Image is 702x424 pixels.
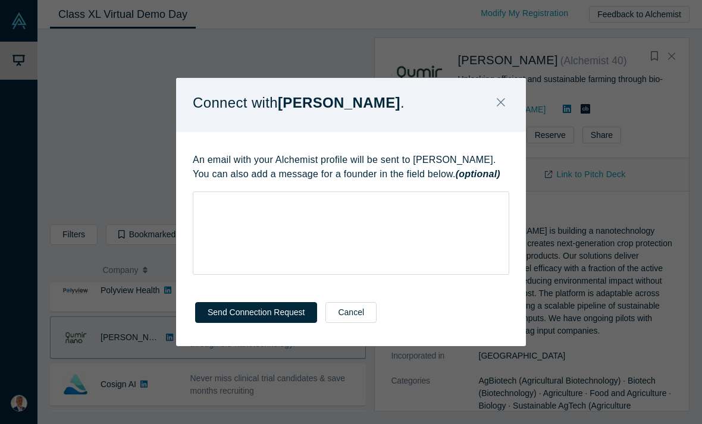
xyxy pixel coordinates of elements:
[195,302,317,323] button: Send Connection Request
[456,169,500,179] strong: (optional)
[325,302,377,323] button: Cancel
[193,90,405,115] p: Connect with .
[193,153,509,181] p: An email with your Alchemist profile will be sent to [PERSON_NAME]. You can also add a message fo...
[193,191,509,275] div: rdw-wrapper
[201,196,502,208] div: rdw-editor
[488,90,513,116] button: Close
[278,95,400,111] strong: [PERSON_NAME]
